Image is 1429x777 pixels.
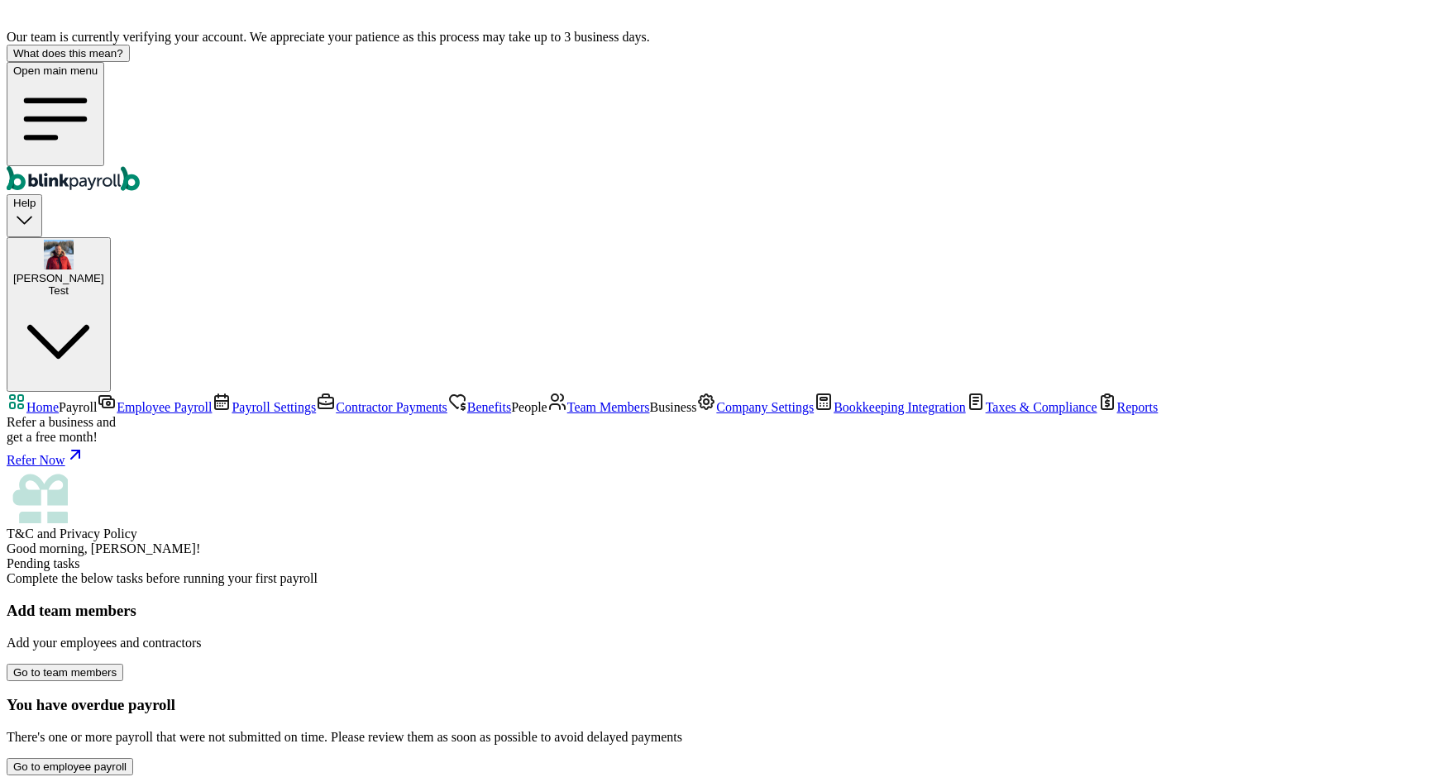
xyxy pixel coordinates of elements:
button: Go to team members [7,664,123,681]
span: and [7,527,137,541]
a: Team Members [547,400,650,414]
a: Bookkeeping Integration [814,400,966,414]
span: Good morning, [PERSON_NAME]! [7,541,200,555]
a: Payroll Settings [212,400,316,414]
button: Help [7,194,42,236]
span: Help [13,197,36,209]
p: Add your employees and contractors [7,636,1422,651]
a: Reports [1097,400,1159,414]
span: Contractor Payments [336,400,447,414]
nav: Global [7,62,1422,194]
nav: Sidebar [7,392,1422,541]
span: Taxes & Compliance [986,400,1097,414]
a: Employee Payroll [97,400,212,414]
span: T&C [7,527,34,541]
span: Reports [1117,400,1159,414]
a: Benefits [447,400,511,414]
span: Company Settings [716,400,814,414]
button: Go to employee payroll [7,758,133,775]
div: Our team is currently verifying your account. We appreciate your patience as this process may tak... [7,30,1422,45]
span: Employee Payroll [117,400,212,414]
span: Business [649,400,696,414]
div: Go to team members [13,666,117,679]
span: Privacy Policy [60,527,137,541]
span: Payroll Settings [232,400,316,414]
span: Benefits [467,400,511,414]
div: Test [13,284,104,297]
iframe: Chat Widget [1145,598,1429,777]
span: Home [26,400,59,414]
span: Payroll [59,400,97,414]
div: Pending tasks [7,556,1422,571]
span: Bookkeeping Integration [834,400,966,414]
a: Contractor Payments [316,400,447,414]
span: Complete the below tasks before running your first payroll [7,571,318,585]
button: [PERSON_NAME]Test [7,237,111,393]
a: Refer Now [7,445,1422,468]
h3: You have overdue payroll [7,696,1422,714]
span: People [511,400,547,414]
button: Open main menu [7,62,104,166]
div: Go to employee payroll [13,760,127,773]
p: There's one or more payroll that were not submitted on time. Please review them as soon as possib... [7,730,1422,745]
button: What does this mean? [7,45,130,62]
span: Open main menu [13,64,98,77]
a: Taxes & Compliance [966,400,1097,414]
a: Company Settings [696,400,814,414]
span: [PERSON_NAME] [13,272,104,284]
h3: Add team members [7,602,1422,620]
div: Refer a business and get a free month! [7,415,1422,445]
a: Home [7,400,59,414]
span: Team Members [567,400,650,414]
div: What does this mean? [13,47,123,60]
